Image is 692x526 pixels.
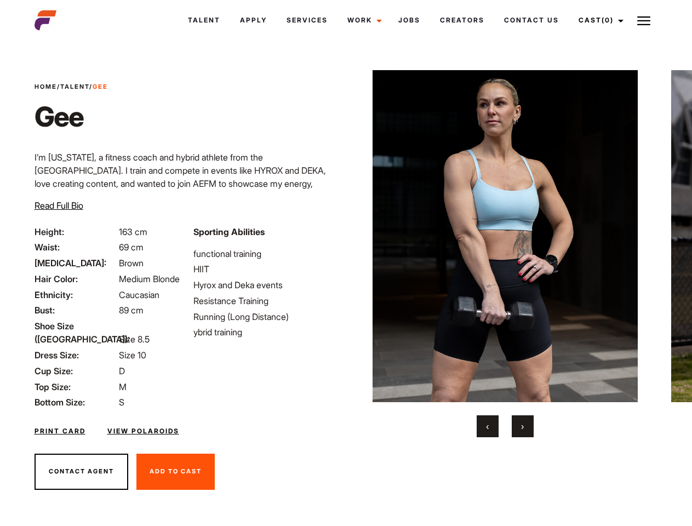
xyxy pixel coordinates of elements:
span: 69 cm [119,242,144,253]
span: Height: [35,225,117,238]
a: Apply [230,5,277,35]
span: M [119,381,127,392]
span: Shoe Size ([GEOGRAPHIC_DATA]): [35,319,117,346]
span: Dress Size: [35,348,117,362]
span: Bust: [35,304,117,317]
span: Next [521,421,524,432]
span: Size 10 [119,350,146,361]
span: Cup Size: [35,364,117,378]
li: Resistance Training [193,294,339,307]
span: Medium Blonde [119,273,180,284]
span: Add To Cast [150,467,202,475]
span: 163 cm [119,226,147,237]
a: Home [35,83,57,90]
a: Work [338,5,388,35]
span: 89 cm [119,305,144,316]
p: I’m [US_STATE], a fitness coach and hybrid athlete from the [GEOGRAPHIC_DATA]. I train and compet... [35,151,340,203]
a: Jobs [388,5,430,35]
span: S [119,397,124,408]
a: Talent [60,83,89,90]
a: Talent [178,5,230,35]
span: [MEDICAL_DATA]: [35,256,117,270]
span: Waist: [35,241,117,254]
a: Services [277,5,338,35]
span: Bottom Size: [35,396,117,409]
button: Contact Agent [35,454,128,490]
a: Creators [430,5,494,35]
a: Print Card [35,426,85,436]
img: Burger icon [637,14,650,27]
span: Top Size: [35,380,117,393]
span: Ethnicity: [35,288,117,301]
strong: Gee [93,83,108,90]
li: Hyrox and Deka events [193,278,339,291]
img: cropped-aefm-brand-fav-22-square.png [35,9,56,31]
li: ybrid training [193,325,339,339]
li: Running (Long Distance) [193,310,339,323]
button: Read Full Bio [35,199,83,212]
a: Contact Us [494,5,569,35]
span: Caucasian [119,289,159,300]
span: Brown [119,258,144,268]
a: View Polaroids [107,426,179,436]
li: functional training [193,247,339,260]
h1: Gee [35,100,108,133]
a: Cast(0) [569,5,630,35]
span: D [119,365,125,376]
span: Size 8.5 [119,334,150,345]
span: Hair Color: [35,272,117,285]
strong: Sporting Abilities [193,226,265,237]
li: HIIT [193,262,339,276]
span: (0) [602,16,614,24]
button: Add To Cast [136,454,215,490]
span: / / [35,82,108,92]
span: Read Full Bio [35,200,83,211]
span: Previous [486,421,489,432]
